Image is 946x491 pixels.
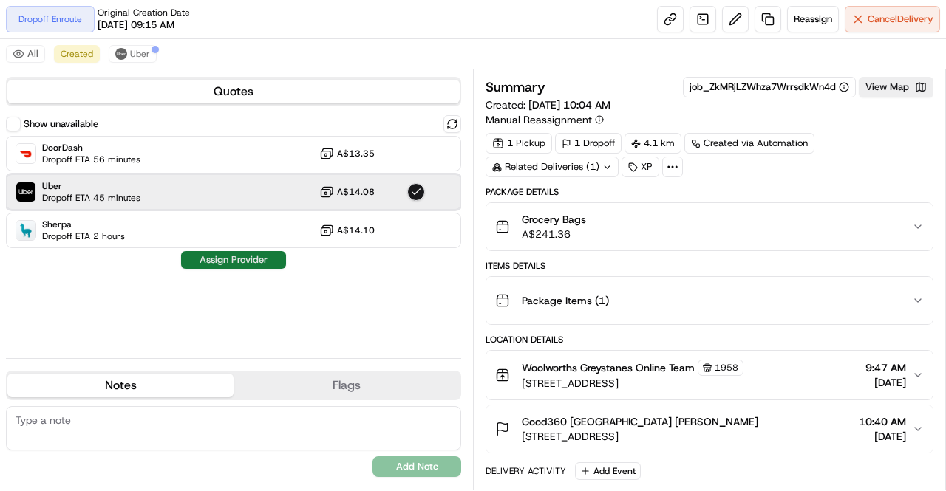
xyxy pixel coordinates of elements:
[486,80,545,94] h3: Summary
[234,374,460,397] button: Flags
[794,13,832,26] span: Reassign
[522,293,609,308] span: Package Items ( 1 )
[868,13,933,26] span: Cancel Delivery
[16,182,35,202] img: Uber
[486,203,933,250] button: Grocery BagsA$241.36
[337,148,375,159] span: A$13.35
[522,212,586,227] span: Grocery Bags
[7,80,460,103] button: Quotes
[42,192,140,204] span: Dropoff ETA 45 minutes
[486,277,933,324] button: Package Items (1)
[625,133,681,154] div: 4.1 km
[319,223,375,238] button: A$14.10
[555,133,622,154] div: 1 Dropoff
[16,221,35,240] img: Sherpa
[486,112,592,127] span: Manual Reassignment
[859,429,906,444] span: [DATE]
[859,414,906,429] span: 10:40 AM
[486,186,933,198] div: Package Details
[486,157,619,177] div: Related Deliveries (1)
[130,48,150,60] span: Uber
[684,133,814,154] a: Created via Automation
[24,117,98,131] label: Show unavailable
[715,362,738,374] span: 1958
[522,429,758,444] span: [STREET_ADDRESS]
[42,154,140,165] span: Dropoff ETA 56 minutes
[42,230,125,242] span: Dropoff ETA 2 hours
[522,227,586,241] span: A$241.36
[622,157,659,177] div: XP
[98,7,190,18] span: Original Creation Date
[486,334,933,346] div: Location Details
[115,48,127,60] img: uber-new-logo.jpeg
[522,414,758,429] span: Good360 [GEOGRAPHIC_DATA] [PERSON_NAME]
[54,45,100,63] button: Created
[486,260,933,272] div: Items Details
[337,224,375,236] span: A$14.10
[319,185,375,199] button: A$14.08
[486,405,933,453] button: Good360 [GEOGRAPHIC_DATA] [PERSON_NAME][STREET_ADDRESS]10:40 AM[DATE]
[337,186,375,198] span: A$14.08
[486,465,566,477] div: Delivery Activity
[7,374,234,397] button: Notes
[42,180,140,192] span: Uber
[690,80,849,94] button: job_ZkMRjLZWhza7WrrsdkWn4d
[42,142,140,154] span: DoorDash
[865,360,906,375] span: 9:47 AM
[98,18,174,32] span: [DATE] 09:15 AM
[486,112,604,127] button: Manual Reassignment
[528,98,610,111] span: [DATE] 10:04 AM
[865,375,906,390] span: [DATE]
[6,45,45,63] button: All
[61,48,93,60] span: Created
[787,6,839,32] button: Reassign
[109,45,157,63] button: Uber
[319,146,375,161] button: A$13.35
[522,376,743,391] span: [STREET_ADDRESS]
[16,144,35,163] img: DoorDash
[42,219,125,230] span: Sherpa
[845,6,940,32] button: CancelDelivery
[486,97,610,112] span: Created:
[859,77,933,97] button: View Map
[181,251,286,269] button: Assign Provider
[522,360,695,375] span: Woolworths Greystanes Online Team
[486,351,933,399] button: Woolworths Greystanes Online Team1958[STREET_ADDRESS]9:47 AM[DATE]
[575,462,641,480] button: Add Event
[486,133,552,154] div: 1 Pickup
